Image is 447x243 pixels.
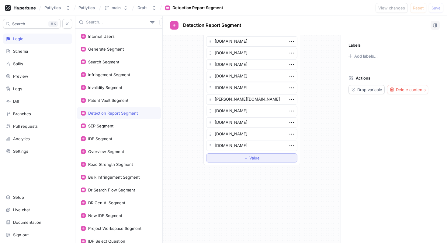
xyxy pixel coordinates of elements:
[13,136,30,141] div: Analytics
[13,36,23,41] div: Logic
[206,36,297,47] textarea: [DOMAIN_NAME]
[206,59,297,70] textarea: [DOMAIN_NAME]
[13,86,22,91] div: Logs
[88,85,122,90] div: Invalidity Segment
[102,3,130,13] button: main
[206,129,297,139] textarea: [DOMAIN_NAME]
[88,123,113,128] div: SEP Segment
[88,188,135,192] div: Dr Search Flow Segment
[13,195,24,200] div: Setup
[13,232,29,237] div: Sign out
[431,6,441,10] span: Save
[206,83,297,93] textarea: [DOMAIN_NAME]
[378,6,405,10] span: View changes
[346,52,379,60] button: Add labels...
[3,19,61,29] button: Search...K
[172,5,223,11] div: Detection Report Segment
[88,136,112,141] div: IDF Segment
[13,99,19,104] div: Diff
[249,156,260,160] span: Value
[13,207,30,212] div: Live chat
[3,217,72,227] a: Documentation
[183,23,241,28] span: Detection Report Segment
[206,153,297,163] button: ＋Value
[88,34,115,39] div: Internal Users
[88,200,125,205] div: DR Gen AI Segment
[13,74,28,79] div: Preview
[206,141,297,151] textarea: [DOMAIN_NAME]
[206,71,297,81] textarea: [DOMAIN_NAME]
[88,98,128,103] div: Patent Vault Segment
[44,5,61,10] div: Patlytics
[42,3,73,13] button: Patlytics
[13,61,23,66] div: Splits
[356,76,370,80] p: Actions
[206,117,297,128] textarea: [DOMAIN_NAME]
[88,213,122,218] div: New IDF Segment
[206,48,297,58] textarea: [DOMAIN_NAME]
[354,54,378,58] div: Add labels...
[387,85,428,94] button: Delete contents
[78,5,95,10] span: Patlytics
[88,226,141,231] div: Project Workspace Segment
[206,94,297,105] textarea: [PERSON_NAME][DOMAIN_NAME]
[48,21,58,27] div: K
[88,59,119,64] div: Search Segment
[13,149,28,154] div: Settings
[88,162,133,167] div: Read Strength Segment
[13,124,38,129] div: Pull requests
[13,49,28,54] div: Schema
[13,220,41,225] div: Documentation
[12,22,29,26] span: Search...
[376,3,408,13] button: View changes
[135,3,159,13] button: Draft
[112,5,121,10] div: main
[137,5,147,10] div: Draft
[244,156,248,160] span: ＋
[357,88,382,91] span: Drop variable
[410,3,426,13] button: Reset
[88,47,124,52] div: Generate Segment
[13,111,31,116] div: Branches
[206,106,297,116] textarea: [DOMAIN_NAME]
[88,149,124,154] div: Overview Segment
[396,88,426,91] span: Delete contents
[88,111,138,116] div: Detection Report Segment
[88,175,140,180] div: Bulk Infringement Segment
[86,19,148,25] input: Search...
[348,85,385,94] button: Drop variable
[429,3,443,13] button: Save
[413,6,424,10] span: Reset
[348,43,361,48] p: Labels
[88,72,130,77] div: Infringement Segment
